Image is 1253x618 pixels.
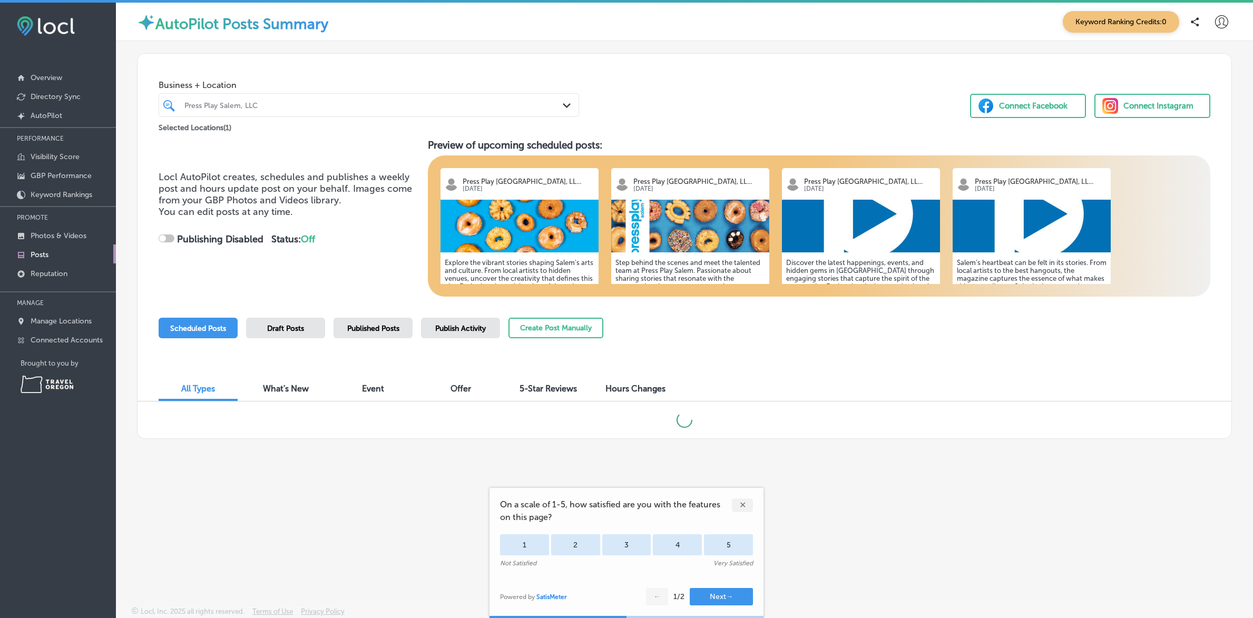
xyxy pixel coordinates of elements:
span: Hours Changes [605,384,665,394]
h5: Discover the latest happenings, events, and hidden gems in [GEOGRAPHIC_DATA] through engaging sto... [786,259,936,322]
p: Press Play [GEOGRAPHIC_DATA], LL... [804,178,936,185]
span: 5-Star Reviews [520,384,577,394]
p: Connected Accounts [31,336,103,345]
div: Connect Instagram [1123,98,1193,114]
button: Next→ [690,588,753,605]
span: On a scale of 1-5, how satisfied are you with the features on this page? [500,498,732,524]
p: [DATE] [463,185,594,192]
span: Published Posts [347,324,399,333]
div: 3 [602,534,651,555]
button: Connect Facebook [970,94,1086,118]
div: Powered by [500,593,567,601]
img: 175980180699e94e7b-5ab0-463b-bbdc-c1e5e5d2bb39_0C55C307-57F0-4793-ADA4-5A16F0B1C3E4.jpeg [440,200,599,252]
h5: Salem’s heartbeat can be felt in its stories. From local artists to the best hangouts, the magazi... [957,259,1107,330]
label: AutoPilot Posts Summary [155,15,328,33]
button: ← [646,588,668,605]
p: Keyword Rankings [31,190,92,199]
span: Business + Location [159,80,579,90]
span: Keyword Ranking Credits: 0 [1063,11,1179,33]
p: [DATE] [804,185,936,192]
h5: Step behind the scenes and meet the talented team at Press Play Salem. Passionate about sharing s... [615,259,765,346]
p: Brought to you by [21,359,116,367]
img: autopilot-icon [137,13,155,32]
p: Reputation [31,269,67,278]
p: Locl, Inc. 2025 all rights reserved. [141,607,244,615]
p: Directory Sync [31,92,81,101]
span: Off [301,233,315,245]
div: 1 / 2 [673,592,684,601]
p: Posts [31,250,48,259]
strong: Publishing Disabled [177,233,263,245]
span: Event [362,384,384,394]
div: ✕ [732,498,753,512]
img: fda3e92497d09a02dc62c9cd864e3231.png [17,16,75,36]
div: 5 [704,534,753,555]
div: Very Satisfied [713,560,753,567]
div: 1 [500,534,549,555]
div: 2 [551,534,600,555]
span: Offer [451,384,471,394]
img: logo [786,178,799,191]
strong: Status: [271,233,315,245]
span: Locl AutoPilot creates, schedules and publishes a weekly post and hours update post on your behal... [159,171,412,206]
span: You can edit posts at any time. [159,206,293,218]
span: Draft Posts [267,324,304,333]
img: Travel Oregon [21,376,73,393]
span: Publish Activity [435,324,486,333]
p: Selected Locations ( 1 ) [159,119,231,132]
img: logo [615,178,629,191]
button: Connect Instagram [1094,94,1210,118]
img: logo [957,178,970,191]
p: [DATE] [975,185,1107,192]
a: SatisMeter [536,593,567,601]
p: AutoPilot [31,111,62,120]
p: GBP Performance [31,171,92,180]
div: Not Satisfied [500,560,536,567]
div: 4 [653,534,702,555]
button: Create Post Manually [508,318,603,338]
p: Manage Locations [31,317,92,326]
h3: Preview of upcoming scheduled posts: [428,139,1210,151]
span: All Types [181,384,215,394]
span: What's New [263,384,309,394]
img: 1759801806dd208ca7-25a6-4289-a142-f7b83a1a2f17_EDE1570B-C219-43D7-BC5D-673A9CEEB337.jpeg [782,200,940,252]
img: 1759801806dd208ca7-25a6-4289-a142-f7b83a1a2f17_EDE1570B-C219-43D7-BC5D-673A9CEEB337.jpeg [953,200,1111,252]
p: [DATE] [633,185,765,192]
p: Press Play [GEOGRAPHIC_DATA], LL... [975,178,1107,185]
p: Press Play [GEOGRAPHIC_DATA], LL... [463,178,594,185]
div: Press Play Salem, LLC [184,101,564,110]
p: Visibility Score [31,152,80,161]
img: logo [445,178,458,191]
h5: Explore the vibrant stories shaping Salem's arts and culture. From local artists to hidden venues... [445,259,594,322]
p: Overview [31,73,62,82]
span: Scheduled Posts [170,324,226,333]
div: Connect Facebook [999,98,1068,114]
p: Press Play [GEOGRAPHIC_DATA], LL... [633,178,765,185]
img: 1759801804839a27d6-091d-4ec1-be07-1d5a7d53fd2a_BC687610-A78D-4B84-AC2E-656145CD55B0.jpeg [611,200,769,252]
p: Photos & Videos [31,231,86,240]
